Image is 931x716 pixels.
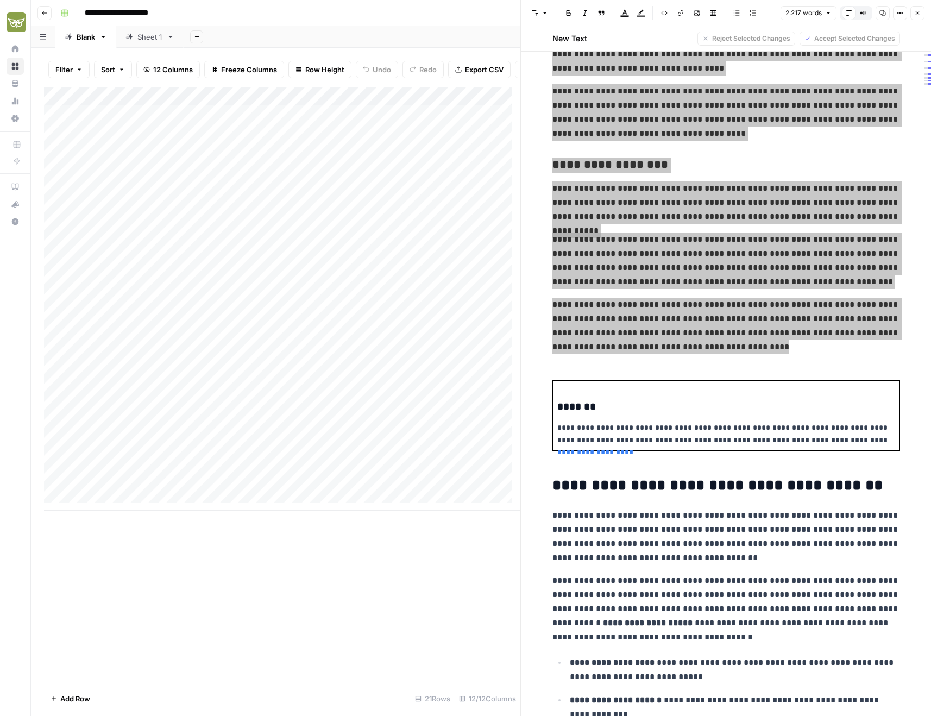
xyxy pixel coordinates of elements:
[356,61,398,78] button: Undo
[800,32,900,46] button: Accept Selected Changes
[7,9,24,36] button: Workspace: Evergreen Media
[7,58,24,75] a: Browse
[552,33,587,44] h2: New Text
[402,61,444,78] button: Redo
[48,61,90,78] button: Filter
[712,34,790,43] span: Reject Selected Changes
[221,64,277,75] span: Freeze Columns
[153,64,193,75] span: 12 Columns
[137,32,162,42] div: Sheet 1
[288,61,351,78] button: Row Height
[7,110,24,127] a: Settings
[7,196,24,213] button: What's new?
[7,40,24,58] a: Home
[7,196,23,212] div: What's new?
[785,8,822,18] span: 2.217 words
[136,61,200,78] button: 12 Columns
[419,64,437,75] span: Redo
[7,12,26,32] img: Evergreen Media Logo
[60,693,90,704] span: Add Row
[204,61,284,78] button: Freeze Columns
[697,32,795,46] button: Reject Selected Changes
[465,64,504,75] span: Export CSV
[44,690,97,707] button: Add Row
[94,61,132,78] button: Sort
[101,64,115,75] span: Sort
[814,34,895,43] span: Accept Selected Changes
[116,26,184,48] a: Sheet 1
[411,690,455,707] div: 21 Rows
[7,92,24,110] a: Usage
[305,64,344,75] span: Row Height
[448,61,511,78] button: Export CSV
[373,64,391,75] span: Undo
[7,213,24,230] button: Help + Support
[77,32,95,42] div: Blank
[55,26,116,48] a: Blank
[781,6,836,20] button: 2.217 words
[7,75,24,92] a: Your Data
[55,64,73,75] span: Filter
[7,178,24,196] a: AirOps Academy
[455,690,520,707] div: 12/12 Columns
